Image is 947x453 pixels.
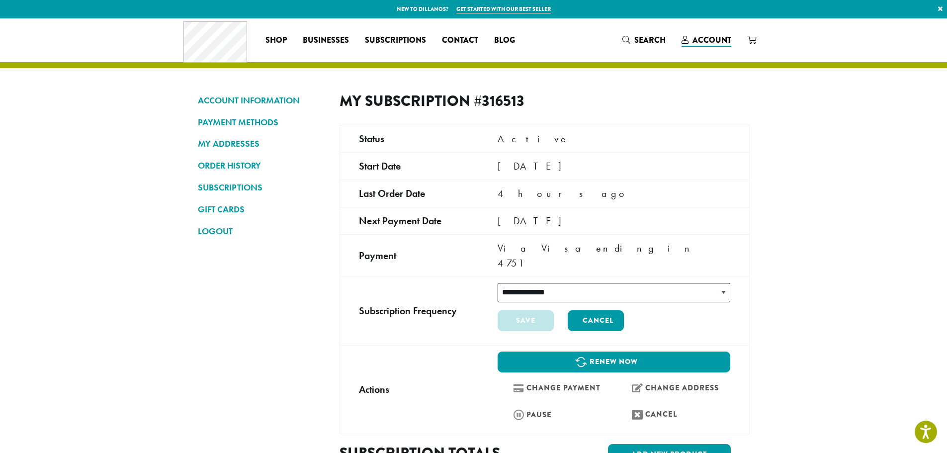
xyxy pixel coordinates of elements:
a: ORDER HISTORY [198,157,325,174]
span: Businesses [303,34,349,47]
span: Via Visa ending in 4751 [498,242,696,270]
td: 4 hours ago [479,180,749,207]
a: Cancel [616,404,730,425]
td: Subscription Frequency [340,276,479,345]
td: Last order date [340,180,479,207]
span: Contact [442,34,478,47]
span: Shop [265,34,287,47]
span: Blog [494,34,515,47]
td: Actions [340,345,479,434]
a: Pause [498,404,611,425]
td: Payment [340,234,479,276]
button: Save [498,310,554,331]
a: Cancel [568,310,624,331]
td: [DATE] [479,152,749,180]
td: [DATE] [479,207,749,234]
a: ACCOUNT INFORMATION [198,92,325,109]
span: Search [634,34,666,46]
a: Search [614,32,674,48]
td: Start date [340,152,479,180]
a: LOGOUT [198,223,325,240]
td: Active [479,125,749,152]
a: Renew now [498,352,730,372]
a: Change payment [498,377,611,399]
span: Account [692,34,731,46]
td: Next payment date [340,207,479,234]
td: Status [340,125,479,152]
a: Change address [616,377,730,399]
span: Subscriptions [365,34,426,47]
a: Get started with our best seller [456,5,551,13]
a: SUBSCRIPTIONS [198,179,325,196]
a: MY ADDRESSES [198,135,325,152]
a: GIFT CARDS [198,201,325,218]
a: PAYMENT METHODS [198,114,325,131]
a: Shop [258,32,295,48]
h2: My Subscription #316513 [340,92,536,110]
